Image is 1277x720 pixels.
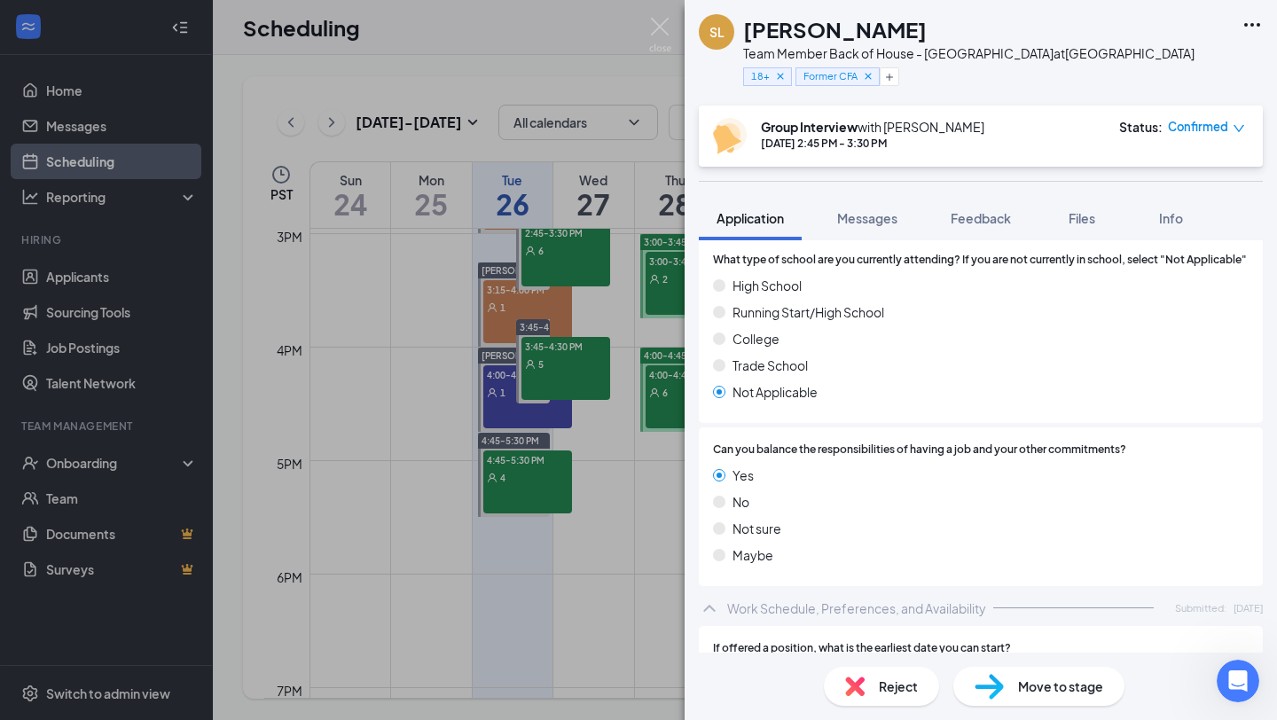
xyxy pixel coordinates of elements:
[727,599,986,617] div: Work Schedule, Preferences, and Availability
[733,356,808,375] span: Trade School
[63,351,166,370] div: [PERSON_NAME]
[63,334,208,348] span: Rate your conversation
[733,466,754,485] span: Yes
[81,230,187,248] span: HR Latency issue
[717,210,784,226] span: Application
[63,250,208,264] span: Rate your conversation
[82,499,273,535] button: Send us a message
[63,82,208,96] span: Rate your conversation
[63,183,166,201] div: [PERSON_NAME]
[880,67,899,86] button: Plus
[1234,600,1263,615] span: [DATE]
[1233,122,1245,135] span: down
[761,136,984,151] div: [DATE] 2:45 PM - 3:30 PM
[81,398,228,417] span: Rescheduled Interviews
[63,435,166,454] div: [PERSON_NAME]
[311,7,343,39] div: Close
[274,598,317,610] span: Tickets
[733,302,884,322] span: Running Start/High School
[713,252,1247,269] span: What type of school are you currently attending? If you are not currently in school, select "Not ...
[1018,677,1103,696] span: Move to stage
[884,72,895,82] svg: Plus
[63,520,166,538] div: [PERSON_NAME]
[20,409,56,444] img: Profile image for Erin
[733,276,802,295] span: High School
[169,183,219,201] div: • [DATE]
[1168,118,1228,136] span: Confirmed
[20,156,56,192] img: Profile image for Renz
[112,98,169,117] div: • 19h ago
[169,351,219,370] div: • [DATE]
[81,482,293,501] span: [PERSON_NAME]- Exceeded number of applicants per interview slots
[169,435,219,454] div: • [DATE]
[951,210,1011,226] span: Feedback
[20,240,56,276] img: Profile image for Sarah
[1242,14,1263,35] svg: Ellipses
[63,267,166,286] div: [PERSON_NAME]
[143,598,211,610] span: Messages
[63,98,108,117] div: Joserey
[81,145,207,164] span: Sending Offer Letter
[733,492,749,512] span: No
[81,61,208,80] span: Review Stage - Filter
[743,44,1195,62] div: Team Member Back of House - [GEOGRAPHIC_DATA] at [GEOGRAPHIC_DATA]
[699,598,720,619] svg: ChevronUp
[41,598,77,610] span: Home
[63,503,208,517] span: Rate your conversation
[63,166,208,180] span: Rate your conversation
[237,553,355,624] button: Tickets
[81,314,149,333] span: Scheduling
[1217,660,1259,702] iframe: To enrich screen reader interactions, please activate Accessibility in Grammarly extension settings
[20,72,56,107] img: Profile image for Joserey
[761,118,984,136] div: with [PERSON_NAME]
[733,382,818,402] span: Not Applicable
[63,419,208,433] span: Rate your conversation
[1159,210,1183,226] span: Info
[118,553,236,624] button: Messages
[709,23,725,41] div: SL
[713,442,1126,458] span: Can you balance the responsibilities of having a job and your other commitments?
[1069,210,1095,226] span: Files
[733,545,773,565] span: Maybe
[131,8,227,38] h1: Messages
[713,640,1011,657] span: If offered a position, what is the earliest date you can start?
[743,14,927,44] h1: [PERSON_NAME]
[1175,600,1226,615] span: Submitted:
[733,519,781,538] span: Not sure
[1119,118,1163,136] div: Status :
[774,70,787,82] svg: Cross
[20,325,56,360] img: Profile image for James
[169,267,219,286] div: • [DATE]
[862,70,874,82] svg: Cross
[733,329,780,348] span: College
[803,68,858,83] span: Former CFA
[879,677,918,696] span: Reject
[751,68,770,83] span: 18+
[837,210,897,226] span: Messages
[761,119,858,135] b: Group Interview
[20,493,56,528] img: Profile image for Adrian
